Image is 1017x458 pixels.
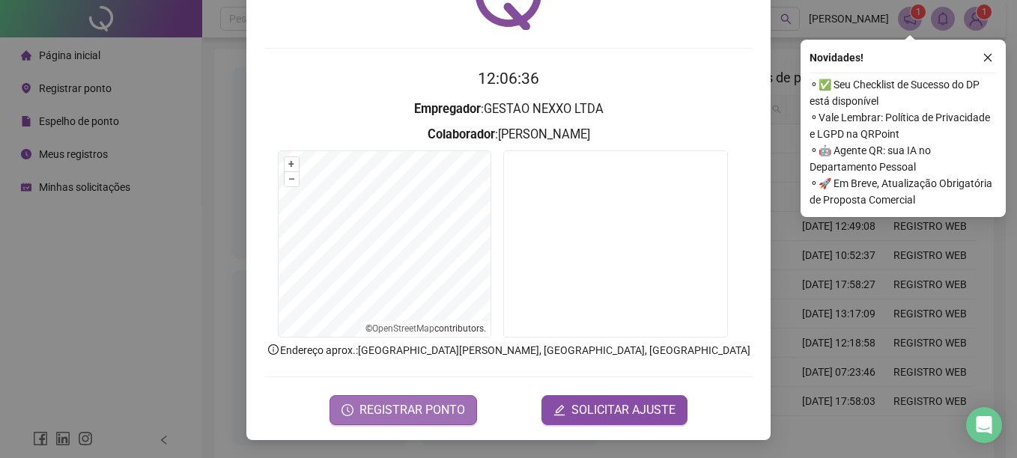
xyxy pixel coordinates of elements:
[478,70,539,88] time: 12:06:36
[810,49,863,66] span: Novidades !
[810,175,997,208] span: ⚬ 🚀 Em Breve, Atualização Obrigatória de Proposta Comercial
[571,401,676,419] span: SOLICITAR AJUSTE
[359,401,465,419] span: REGISTRAR PONTO
[810,142,997,175] span: ⚬ 🤖 Agente QR: sua IA no Departamento Pessoal
[341,404,353,416] span: clock-circle
[541,395,687,425] button: editSOLICITAR AJUSTE
[810,109,997,142] span: ⚬ Vale Lembrar: Política de Privacidade e LGPD na QRPoint
[330,395,477,425] button: REGISTRAR PONTO
[264,342,753,358] p: Endereço aprox. : [GEOGRAPHIC_DATA][PERSON_NAME], [GEOGRAPHIC_DATA], [GEOGRAPHIC_DATA]
[810,76,997,109] span: ⚬ ✅ Seu Checklist de Sucesso do DP está disponível
[365,323,486,334] li: © contributors.
[414,102,481,116] strong: Empregador
[267,343,280,356] span: info-circle
[264,100,753,119] h3: : GESTAO NEXXO LTDA
[428,127,495,141] strong: Colaborador
[285,172,299,186] button: –
[983,52,993,63] span: close
[285,157,299,171] button: +
[372,323,434,334] a: OpenStreetMap
[553,404,565,416] span: edit
[264,125,753,144] h3: : [PERSON_NAME]
[966,407,1002,443] div: Open Intercom Messenger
